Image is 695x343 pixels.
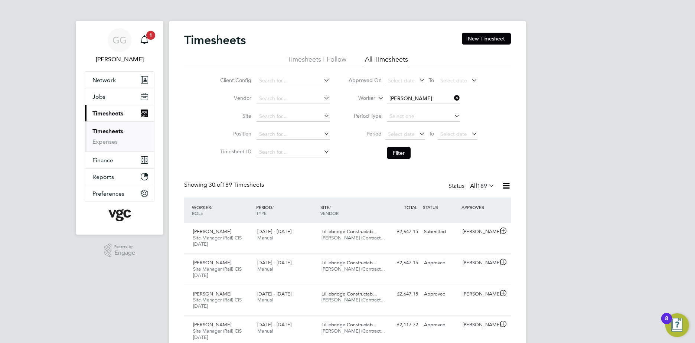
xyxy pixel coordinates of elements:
[85,55,154,64] span: Gauri Gautam
[257,129,330,140] input: Search for...
[218,77,251,84] label: Client Config
[92,157,113,164] span: Finance
[319,200,383,220] div: SITE
[104,244,136,258] a: Powered byEngage
[322,297,385,303] span: [PERSON_NAME] (Contract…
[287,55,346,68] li: Timesheets I Follow
[382,288,421,300] div: £2,647.15
[421,226,460,238] div: Submitted
[322,291,378,297] span: Lilliebridge Constructab…
[218,95,251,101] label: Vendor
[272,204,274,210] span: /
[137,28,152,52] a: 1
[85,185,154,202] button: Preferences
[193,259,231,266] span: [PERSON_NAME]
[256,210,267,216] span: TYPE
[92,128,123,135] a: Timesheets
[257,328,273,334] span: Manual
[193,328,242,340] span: Site Manager (Rail) CIS [DATE]
[388,131,415,137] span: Select date
[193,228,231,235] span: [PERSON_NAME]
[211,204,212,210] span: /
[421,257,460,269] div: Approved
[382,226,421,238] div: £2,647.15
[427,129,436,138] span: To
[193,291,231,297] span: [PERSON_NAME]
[460,257,498,269] div: [PERSON_NAME]
[440,131,467,137] span: Select date
[108,209,131,221] img: vgcgroup-logo-retina.png
[348,112,382,119] label: Period Type
[257,259,291,266] span: [DATE] - [DATE]
[440,77,467,84] span: Select date
[209,181,222,189] span: 30 of
[92,93,105,100] span: Jobs
[382,319,421,331] div: £2,117.72
[348,130,382,137] label: Period
[460,319,498,331] div: [PERSON_NAME]
[322,266,385,272] span: [PERSON_NAME] (Contract…
[193,266,242,278] span: Site Manager (Rail) CIS [DATE]
[462,33,511,45] button: New Timesheet
[190,200,254,220] div: WORKER
[92,110,123,117] span: Timesheets
[257,235,273,241] span: Manual
[218,112,251,119] label: Site
[322,321,378,328] span: Lilliebridge Constructab…
[460,226,498,238] div: [PERSON_NAME]
[665,318,668,328] div: 8
[85,88,154,105] button: Jobs
[382,257,421,269] div: £2,647.15
[85,72,154,88] button: Network
[329,204,331,210] span: /
[257,111,330,122] input: Search for...
[218,148,251,155] label: Timesheet ID
[257,321,291,328] span: [DATE] - [DATE]
[85,152,154,168] button: Finance
[112,35,127,45] span: GG
[460,200,498,214] div: APPROVER
[257,76,330,86] input: Search for...
[92,190,124,197] span: Preferences
[184,181,265,189] div: Showing
[254,200,319,220] div: PERIOD
[92,173,114,180] span: Reports
[404,204,417,210] span: TOTAL
[322,328,385,334] span: [PERSON_NAME] (Contract…
[388,77,415,84] span: Select date
[342,95,375,102] label: Worker
[320,210,339,216] span: VENDOR
[427,75,436,85] span: To
[92,138,118,145] a: Expenses
[192,210,203,216] span: ROLE
[421,200,460,214] div: STATUS
[85,209,154,221] a: Go to home page
[85,105,154,121] button: Timesheets
[365,55,408,68] li: All Timesheets
[421,288,460,300] div: Approved
[85,169,154,185] button: Reports
[209,181,264,189] span: 189 Timesheets
[322,259,378,266] span: Lilliebridge Constructab…
[193,297,242,309] span: Site Manager (Rail) CIS [DATE]
[477,182,487,190] span: 189
[257,297,273,303] span: Manual
[387,94,460,104] input: Search for...
[76,21,163,235] nav: Main navigation
[665,313,689,337] button: Open Resource Center, 8 new notifications
[470,182,495,190] label: All
[448,181,496,192] div: Status
[114,244,135,250] span: Powered by
[322,235,385,241] span: [PERSON_NAME] (Contract…
[85,28,154,64] a: GG[PERSON_NAME]
[114,250,135,256] span: Engage
[460,288,498,300] div: [PERSON_NAME]
[257,94,330,104] input: Search for...
[257,228,291,235] span: [DATE] - [DATE]
[387,111,460,122] input: Select one
[421,319,460,331] div: Approved
[184,33,246,48] h2: Timesheets
[85,121,154,151] div: Timesheets
[257,266,273,272] span: Manual
[257,291,291,297] span: [DATE] - [DATE]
